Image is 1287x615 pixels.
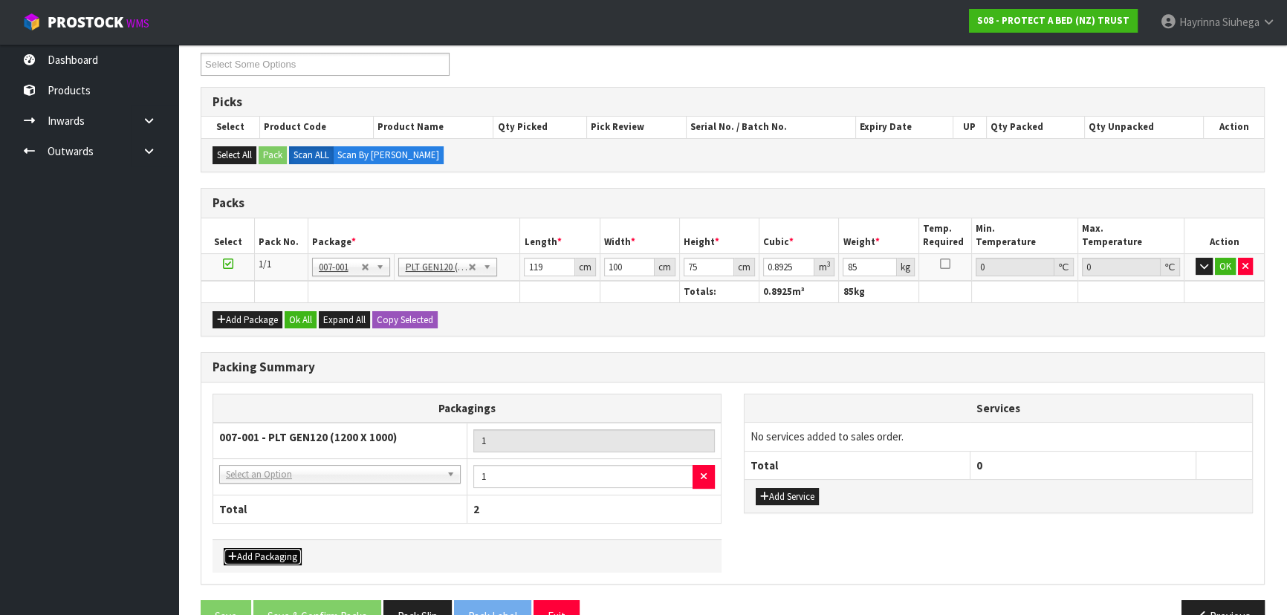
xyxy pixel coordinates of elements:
img: cube-alt.png [22,13,41,31]
th: Select [201,117,259,137]
strong: S08 - PROTECT A BED (NZ) TRUST [977,14,1129,27]
span: Expand All [323,313,366,326]
th: Length [520,218,600,253]
th: Services [745,394,1252,423]
button: Copy Selected [372,311,438,329]
span: 007-001 [319,258,362,276]
h3: Packing Summary [213,360,1253,374]
sup: 3 [826,259,830,269]
span: Siuhega [1222,15,1260,29]
h3: Picks [213,95,1253,109]
th: m³ [759,281,839,302]
th: Min. Temperature [972,218,1078,253]
th: Expiry Date [855,117,953,137]
span: PLT GEN120 (1200 X 1000) [405,258,467,276]
label: Scan ALL [289,146,334,164]
th: Action [1203,117,1264,137]
th: Totals: [679,281,759,302]
th: Qty Picked [493,117,587,137]
label: Scan By [PERSON_NAME] [333,146,444,164]
th: Total [213,495,467,523]
div: ℃ [1161,258,1180,276]
th: Temp. Required [918,218,972,253]
th: Width [600,218,679,253]
th: Packagings [213,394,722,423]
span: 1/1 [259,258,271,270]
th: Total [745,451,970,479]
th: Package [308,218,520,253]
th: Product Name [374,117,493,137]
span: 2 [473,502,479,516]
button: Add Package [213,311,282,329]
button: Pack [259,146,287,164]
button: OK [1215,258,1236,276]
button: Add Service [756,488,819,506]
button: Add Packaging [224,548,302,566]
div: kg [897,258,915,276]
div: m [814,258,834,276]
td: No services added to sales order. [745,423,1252,451]
div: cm [575,258,596,276]
th: Qty Packed [986,117,1084,137]
span: 0.8925 [763,285,792,298]
th: Height [679,218,759,253]
span: Hayrinna [1179,15,1220,29]
a: S08 - PROTECT A BED (NZ) TRUST [969,9,1138,33]
th: Weight [839,218,918,253]
div: ℃ [1054,258,1074,276]
th: UP [953,117,986,137]
button: Select All [213,146,256,164]
h3: Packs [213,196,1253,210]
th: Cubic [759,218,839,253]
div: cm [734,258,755,276]
th: kg [839,281,918,302]
span: 85 [843,285,853,298]
th: Pack No. [255,218,308,253]
th: Action [1184,218,1264,253]
th: Qty Unpacked [1085,117,1204,137]
th: Product Code [259,117,373,137]
span: 0 [976,458,982,472]
button: Ok All [285,311,317,329]
th: Max. Temperature [1078,218,1184,253]
th: Pick Review [587,117,687,137]
span: ProStock [48,13,123,32]
div: cm [655,258,675,276]
small: WMS [126,16,149,30]
strong: 007-001 - PLT GEN120 (1200 X 1000) [219,430,397,444]
th: Select [201,218,255,253]
span: Select an Option [226,466,441,484]
button: Expand All [319,311,370,329]
th: Serial No. / Batch No. [687,117,856,137]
